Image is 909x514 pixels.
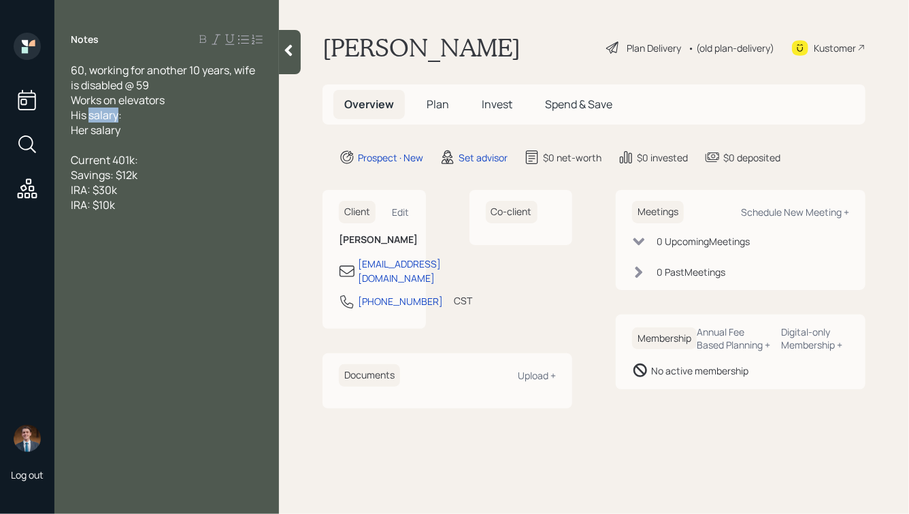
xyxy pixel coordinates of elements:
[71,63,257,93] span: 60, working for another 10 years, wife is disabled @ 59
[427,97,449,112] span: Plan
[339,234,410,246] h6: [PERSON_NAME]
[657,234,750,248] div: 0 Upcoming Meeting s
[339,201,376,223] h6: Client
[688,41,774,55] div: • (old plan-delivery)
[657,265,725,279] div: 0 Past Meeting s
[71,197,115,212] span: IRA: $10k
[632,201,684,223] h6: Meetings
[393,206,410,219] div: Edit
[459,150,508,165] div: Set advisor
[651,364,748,378] div: No active membership
[723,150,780,165] div: $0 deposited
[71,182,117,197] span: IRA: $30k
[545,97,612,112] span: Spend & Save
[632,327,697,350] h6: Membership
[782,325,849,351] div: Digital-only Membership +
[71,152,138,167] span: Current 401k:
[627,41,681,55] div: Plan Delivery
[697,325,771,351] div: Annual Fee Based Planning +
[518,369,556,382] div: Upload +
[358,150,423,165] div: Prospect · New
[11,468,44,481] div: Log out
[71,93,165,108] span: Works on elevators
[454,293,472,308] div: CST
[486,201,538,223] h6: Co-client
[339,364,400,387] h6: Documents
[358,257,441,285] div: [EMAIL_ADDRESS][DOMAIN_NAME]
[71,123,120,138] span: Her salary
[71,167,137,182] span: Savings: $12k
[323,33,520,63] h1: [PERSON_NAME]
[344,97,394,112] span: Overview
[71,33,99,46] label: Notes
[814,41,856,55] div: Kustomer
[637,150,688,165] div: $0 invested
[14,425,41,452] img: hunter_neumayer.jpg
[482,97,512,112] span: Invest
[741,206,849,219] div: Schedule New Meeting +
[358,294,443,308] div: [PHONE_NUMBER]
[543,150,601,165] div: $0 net-worth
[71,108,122,123] span: His salary:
